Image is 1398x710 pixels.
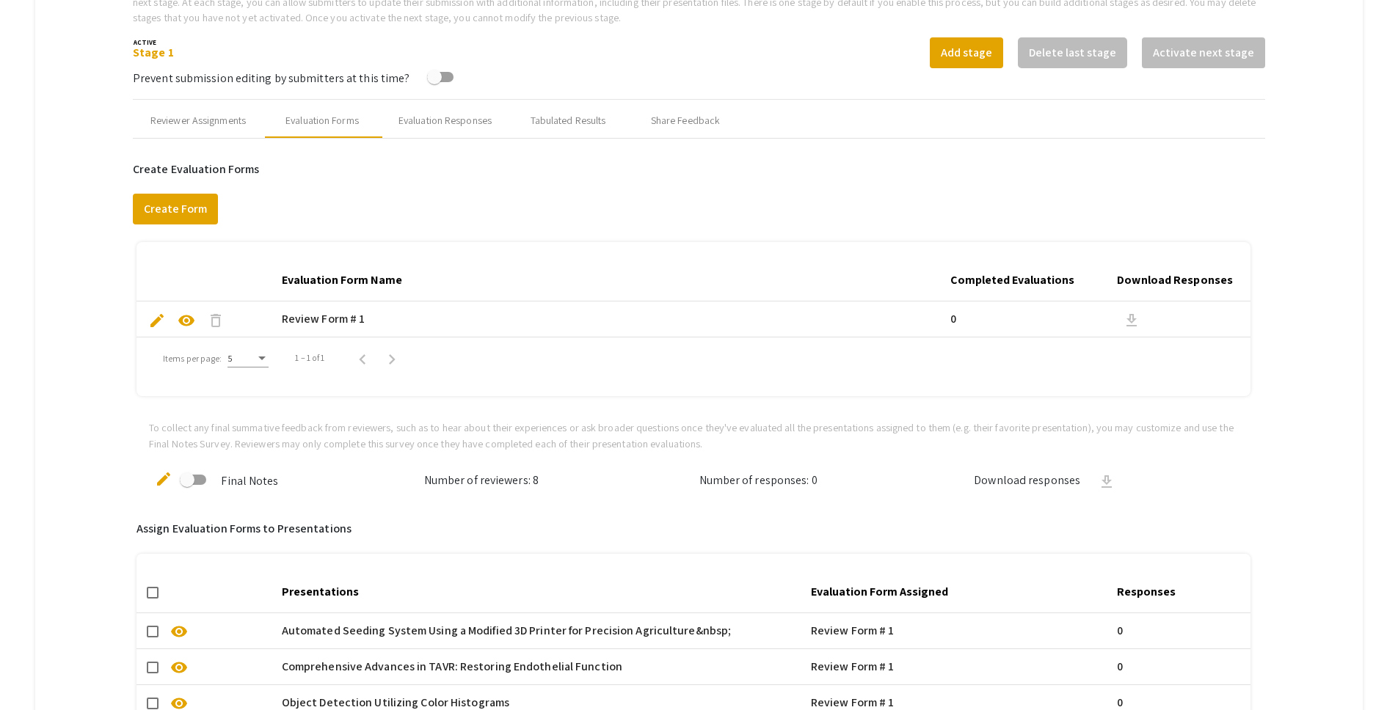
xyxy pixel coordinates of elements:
[133,162,1265,176] h6: Create Evaluation Forms
[944,301,1112,337] mat-cell: 0
[282,622,731,640] span: Automated Seeding System Using a Modified 3D Printer for Precision Agriculture&nbsp;
[201,304,230,334] button: delete
[1123,312,1140,329] span: download
[348,343,377,373] button: Previous page
[1117,304,1146,334] button: download
[282,271,402,289] div: Evaluation Form Name
[207,312,225,329] span: delete
[178,312,195,329] span: visibility
[170,659,188,676] span: visibility
[805,649,1111,684] mat-cell: Review Form # 1
[142,304,172,334] button: edit
[1117,583,1189,601] div: Responses
[133,45,174,60] a: Stage 1
[149,463,178,492] button: edit
[163,352,222,365] div: Items per page:
[172,304,201,334] button: visibility
[1111,649,1250,684] mat-cell: 0
[1142,37,1265,68] button: Activate next stage
[155,470,172,488] span: edit
[227,353,233,364] span: 5
[11,644,62,699] iframe: Chat
[1092,466,1121,495] button: download
[149,420,1238,451] p: To collect any final summative feedback from reviewers, such as to hear about their experiences o...
[1111,260,1250,301] mat-header-cell: Download Responses
[221,473,278,488] span: Final Notes
[133,70,409,86] span: Prevent submission editing by submitters at this time?
[227,354,269,364] mat-select: Items per page:
[424,472,539,488] span: Number of reviewers: 8
[1117,583,1176,601] div: Responses
[811,583,961,601] div: Evaluation Form Assigned
[148,312,166,329] span: edit
[150,113,246,128] div: Reviewer Assignments
[1018,37,1127,68] button: Delete last stage
[285,113,359,128] div: Evaluation Forms
[295,351,324,365] div: 1 – 1 of 1
[1111,613,1250,648] mat-cell: 0
[950,271,1074,289] div: Completed Evaluations
[699,472,818,488] span: Number of responses: 0
[282,658,622,676] span: Comprehensive Advances in TAVR: Restoring Endothelial Function
[164,652,194,681] button: visibility
[398,113,492,128] div: Evaluation Responses
[1098,473,1115,491] span: download
[276,301,944,337] mat-cell: Review Form # 1
[282,271,415,289] div: Evaluation Form Name
[811,583,948,601] div: Evaluation Form Assigned
[282,583,372,601] div: Presentations
[136,521,1250,535] h6: Assign Evaluation Forms to Presentations
[950,271,1088,289] div: Completed Evaluations
[377,343,407,373] button: Next page
[170,623,188,640] span: visibility
[805,613,1111,648] mat-cell: Review Form # 1
[133,194,218,224] button: Create Form
[974,472,1080,489] span: Download responses
[930,37,1003,68] button: Add stage
[282,583,359,601] div: Presentations
[651,113,720,128] div: Share Feedback
[531,113,606,128] div: Tabulated Results
[164,616,194,645] button: visibility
